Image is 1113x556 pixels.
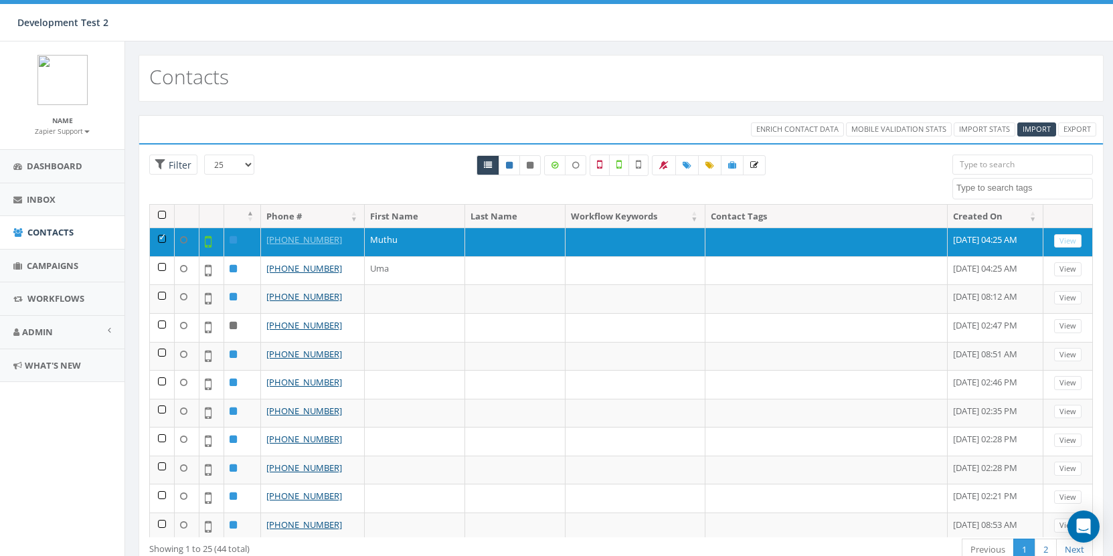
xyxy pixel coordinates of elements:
a: View [1054,319,1082,333]
h2: Contacts [149,66,229,88]
a: View [1054,376,1082,390]
a: [PHONE_NUMBER] [266,234,342,246]
span: Campaigns [27,260,78,272]
span: What's New [25,359,81,371]
a: Import [1017,122,1056,136]
small: Name [52,116,73,125]
th: First Name [365,205,465,228]
span: Add Tags [683,159,691,171]
td: [DATE] 04:25 AM [948,227,1044,256]
label: Data not Enriched [565,155,586,175]
a: View [1054,519,1082,533]
a: View [1054,291,1082,305]
a: Enrich Contact Data [751,122,844,136]
td: [DATE] 08:51 AM [948,342,1044,371]
a: View [1054,434,1082,448]
span: Inbox [27,193,56,205]
label: Validated [609,155,629,176]
span: Advance Filter [149,155,197,175]
input: Type to search [952,155,1093,175]
a: [PHONE_NUMBER] [266,405,342,417]
a: [PHONE_NUMBER] [266,262,342,274]
a: [PHONE_NUMBER] [266,290,342,302]
th: Contact Tags [705,205,948,228]
td: [DATE] 02:21 PM [948,484,1044,513]
a: [PHONE_NUMBER] [266,376,342,388]
textarea: Search [956,182,1092,194]
span: CSV files only [1023,124,1051,134]
a: Export [1058,122,1096,136]
small: Zapier Support [35,126,90,136]
td: [DATE] 02:47 PM [948,313,1044,342]
div: Open Intercom Messenger [1067,511,1100,543]
th: Created On: activate to sort column ascending [948,205,1044,228]
span: Development Test 2 [17,16,108,29]
a: [PHONE_NUMBER] [266,462,342,474]
td: Muthu [365,227,465,256]
td: [DATE] 02:28 PM [948,427,1044,456]
span: Update Tags [705,159,714,171]
a: View [1054,462,1082,476]
div: Showing 1 to 25 (44 total) [149,537,531,555]
a: [PHONE_NUMBER] [266,519,342,531]
td: [DATE] 08:53 AM [948,513,1044,541]
th: Workflow Keywords: activate to sort column ascending [566,205,705,228]
i: This phone number is unsubscribed and has opted-out of all texts. [527,161,533,169]
a: [PHONE_NUMBER] [266,348,342,360]
a: All contacts [477,155,499,175]
a: View [1054,234,1082,248]
img: logo.png [37,55,88,105]
td: [DATE] 02:35 PM [948,399,1044,428]
td: [DATE] 02:46 PM [948,370,1044,399]
span: Import [1023,124,1051,134]
a: View [1054,262,1082,276]
td: [DATE] 02:28 PM [948,456,1044,484]
a: Import Stats [954,122,1015,136]
a: Mobile Validation Stats [846,122,952,136]
i: This phone number is subscribed and will receive texts. [506,161,513,169]
a: View [1054,405,1082,419]
label: Not Validated [628,155,649,176]
span: Enrich Contact Data [756,124,839,134]
a: [PHONE_NUMBER] [266,433,342,445]
label: Not a Mobile [590,155,610,176]
a: Active [499,155,520,175]
a: View [1054,490,1082,504]
a: [PHONE_NUMBER] [266,319,342,331]
th: Last Name [465,205,566,228]
span: Dashboard [27,160,82,172]
span: Add Contacts to Campaign [728,159,736,171]
span: Filter [165,159,191,171]
td: Uma [365,256,465,285]
span: Bulk Opt Out [659,159,669,171]
td: [DATE] 04:25 AM [948,256,1044,285]
a: Opted Out [519,155,541,175]
label: Data Enriched [544,155,566,175]
span: Admin [22,326,53,338]
th: Phone #: activate to sort column ascending [261,205,365,228]
span: Contacts [27,226,74,238]
span: Workflows [27,292,84,304]
a: View [1054,348,1082,362]
td: [DATE] 08:12 AM [948,284,1044,313]
span: Enrich the Selected Data [750,159,758,171]
a: [PHONE_NUMBER] [266,490,342,502]
a: Zapier Support [35,124,90,136]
